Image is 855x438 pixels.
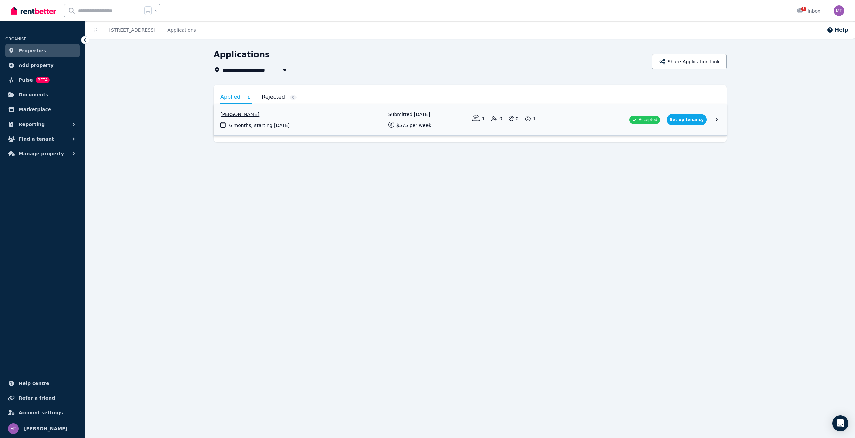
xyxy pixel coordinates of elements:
h1: Applications [214,49,270,60]
span: Account settings [19,409,63,417]
span: BETA [36,77,50,83]
span: Marketplace [19,105,51,114]
a: View application: Curtis Lee [214,104,727,135]
img: Matt Teague [834,5,844,16]
span: Find a tenant [19,135,54,143]
a: [STREET_ADDRESS] [109,27,156,33]
span: Manage property [19,150,64,158]
button: Help [827,26,848,34]
a: Add property [5,59,80,72]
span: 0 [290,95,297,100]
nav: Breadcrumb [85,21,204,39]
span: Pulse [19,76,33,84]
button: Find a tenant [5,132,80,146]
span: k [154,8,157,13]
a: Refer a friend [5,391,80,405]
a: Account settings [5,406,80,419]
button: Manage property [5,147,80,160]
span: Help centre [19,379,49,387]
span: [PERSON_NAME] [24,425,67,433]
span: 6 [801,7,806,11]
a: Rejected [262,91,297,103]
a: Properties [5,44,80,57]
a: Documents [5,88,80,101]
span: Applications [167,27,196,33]
a: Help centre [5,377,80,390]
a: PulseBETA [5,73,80,87]
img: Matt Teague [8,423,19,434]
span: Documents [19,91,48,99]
span: Add property [19,61,54,69]
button: Share Application Link [652,54,727,69]
span: 1 [245,95,252,100]
div: Inbox [797,8,820,14]
span: Reporting [19,120,45,128]
span: Refer a friend [19,394,55,402]
div: Open Intercom Messenger [832,415,848,431]
img: RentBetter [11,6,56,16]
button: Reporting [5,118,80,131]
a: Applied [220,91,252,104]
span: ORGANISE [5,37,26,41]
a: Marketplace [5,103,80,116]
span: Properties [19,47,46,55]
